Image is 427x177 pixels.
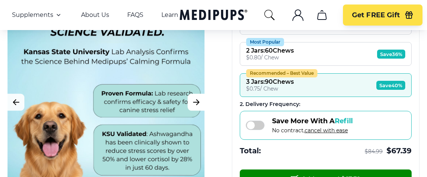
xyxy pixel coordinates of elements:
[12,11,53,19] span: Supplements
[377,50,405,59] span: Save 36%
[352,11,400,20] span: Get FREE Gift
[12,11,63,20] button: Supplements
[246,54,294,61] div: $ 0.80 / Chew
[240,146,261,156] span: Total:
[81,11,109,19] a: About Us
[8,94,24,110] button: Previous Image
[272,127,353,134] span: No contract,
[240,42,412,66] button: Most Popular2 Jars:60Chews$0.80/ ChewSave36%
[188,94,204,110] button: Next Image
[180,8,247,23] a: Medipups
[246,38,284,46] div: Most Popular
[246,69,317,77] div: Recommended – Best Value
[305,127,348,134] span: cancel with ease
[240,101,300,107] span: 2 . Delivery Frequency:
[127,11,143,19] a: FAQS
[263,9,275,21] button: search
[365,148,383,155] span: $ 84.99
[313,6,331,24] button: cart
[272,117,353,125] span: Save More With A
[376,81,405,90] span: Save 40%
[246,47,294,54] div: 2 Jars : 60 Chews
[289,6,307,24] button: account
[343,5,422,26] button: Get FREE Gift
[246,78,294,85] div: 3 Jars : 90 Chews
[386,146,412,156] span: $ 67.39
[161,11,178,19] a: Learn
[335,117,353,125] span: Refill
[246,85,294,92] div: $ 0.75 / Chew
[240,73,412,97] button: Recommended – Best Value3 Jars:90Chews$0.75/ ChewSave40%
